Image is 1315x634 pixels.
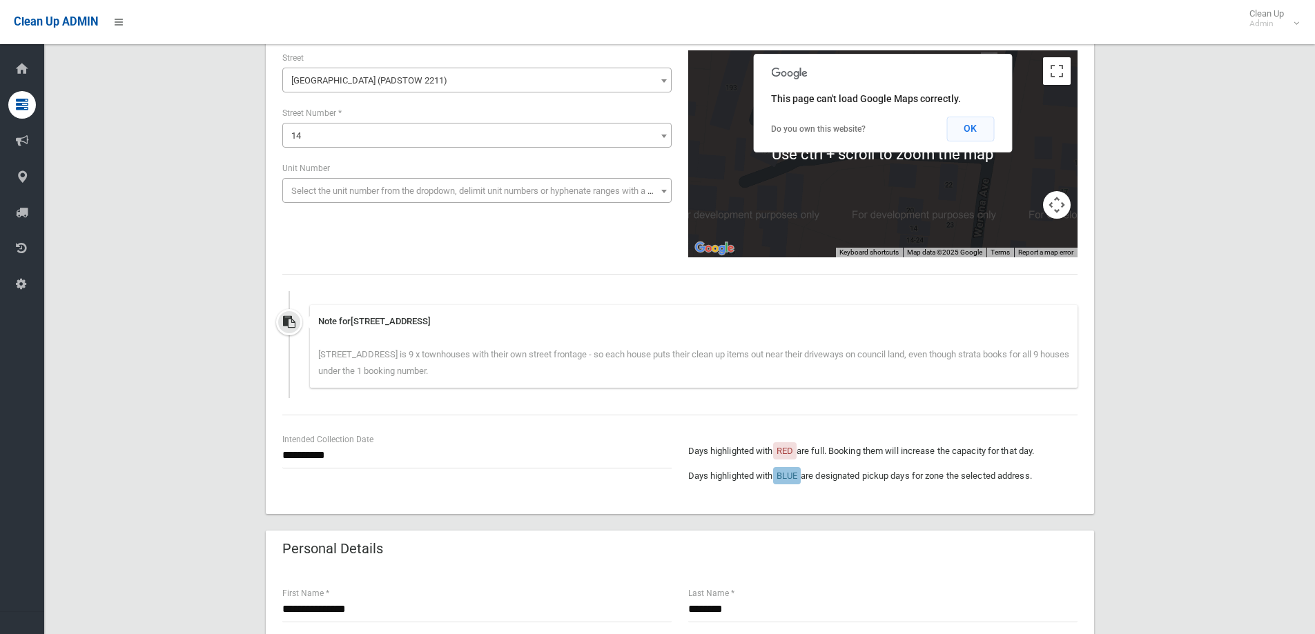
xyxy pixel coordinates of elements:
[351,316,431,326] span: [STREET_ADDRESS]
[981,52,997,76] div: 14 Werona Avenue, PADSTOW NSW 2211
[991,248,1010,256] a: Terms (opens in new tab)
[14,15,98,28] span: Clean Up ADMIN
[318,349,1069,376] span: [STREET_ADDRESS] is 9 x townhouses with their own street frontage - so each house puts their clea...
[1043,57,1071,85] button: Toggle fullscreen view
[771,124,866,134] a: Do you own this website?
[282,123,672,148] span: 14
[1043,191,1071,219] button: Map camera controls
[266,535,400,562] header: Personal Details
[839,248,899,257] button: Keyboard shortcuts
[1249,19,1284,29] small: Admin
[286,71,668,90] span: Werona Avenue (PADSTOW 2211)
[692,239,737,257] img: Google
[291,186,677,196] span: Select the unit number from the dropdown, delimit unit numbers or hyphenate ranges with a comma
[291,130,301,141] span: 14
[688,468,1078,484] p: Days highlighted with are designated pickup days for zone the selected address.
[688,443,1078,459] p: Days highlighted with are full. Booking them will increase the capacity for that day.
[282,68,672,92] span: Werona Avenue (PADSTOW 2211)
[286,126,668,146] span: 14
[318,313,1069,330] div: Note for
[946,117,994,141] button: OK
[771,93,961,104] span: This page can't load Google Maps correctly.
[692,239,737,257] a: Open this area in Google Maps (opens a new window)
[777,446,793,456] span: RED
[1243,8,1298,29] span: Clean Up
[1018,248,1073,256] a: Report a map error
[777,470,797,481] span: BLUE
[907,248,982,256] span: Map data ©2025 Google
